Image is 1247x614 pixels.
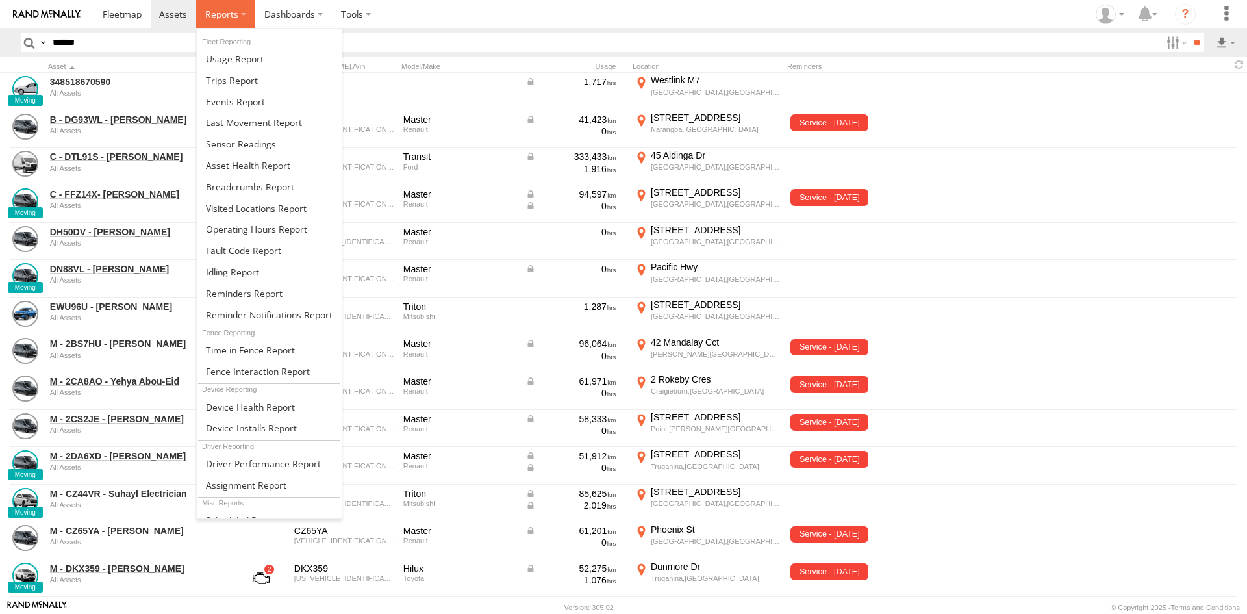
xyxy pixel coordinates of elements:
[403,263,516,275] div: Master
[525,338,616,350] div: Data from Vehicle CANbus
[651,499,780,508] div: [GEOGRAPHIC_DATA],[GEOGRAPHIC_DATA]
[651,299,780,311] div: [STREET_ADDRESS]
[50,314,228,322] div: undefined
[525,188,616,200] div: Data from Vehicle CANbus
[50,463,228,471] div: undefined
[50,563,228,574] a: M - DKX359 - [PERSON_NAME]
[651,561,780,572] div: Dunmore Dr
[197,283,342,304] a: Reminders Report
[50,226,228,238] a: DH50DV - [PERSON_NAME]
[633,448,782,483] label: Click to View Current Location
[403,200,516,208] div: Renault
[12,525,38,551] a: View Asset Details
[50,89,228,97] div: undefined
[525,537,616,548] div: 0
[197,474,342,496] a: Assignment Report
[50,525,228,537] a: M - CZ65YA - [PERSON_NAME]
[651,74,780,86] div: Westlink M7
[790,376,868,393] span: Service - 12/08/2024
[403,188,516,200] div: Master
[525,114,616,125] div: Data from Vehicle CANbus
[294,263,394,275] div: YHD60K
[651,574,780,583] div: Truganina,[GEOGRAPHIC_DATA]
[197,48,342,70] a: Usage Report
[651,237,780,246] div: [GEOGRAPHIC_DATA],[GEOGRAPHIC_DATA]
[651,162,780,172] div: [GEOGRAPHIC_DATA],[GEOGRAPHIC_DATA]
[403,338,516,350] div: Master
[7,601,67,614] a: Visit our Website
[633,486,782,521] label: Click to View Current Location
[525,376,616,387] div: Data from Vehicle CANbus
[50,389,228,396] div: undefined
[403,500,516,507] div: Mitsubishi
[50,188,228,200] a: C - FFZ14X- [PERSON_NAME]
[38,33,48,52] label: Search Query
[403,114,516,125] div: Master
[790,189,868,206] span: Service - 20/04/2023
[651,337,780,348] div: 42 Mandalay Cct
[403,238,516,246] div: Renault
[294,301,394,313] div: EWU96U
[294,163,394,171] div: WF0EXXTTGEHK84334
[294,338,394,350] div: 2BS7HU
[50,114,228,125] a: B - DG93WL - [PERSON_NAME]
[403,450,516,462] div: Master
[633,149,782,185] label: Click to View Current Location
[294,151,394,162] div: DTL91S
[790,414,868,431] span: Service - 01/10/2024
[50,576,228,583] div: undefined
[294,200,394,208] div: VF1MAFEZCJ0783923
[403,525,516,537] div: Master
[197,218,342,240] a: Asset Operating Hours Report
[197,417,342,439] a: Device Installs Report
[12,450,38,476] a: View Asset Details
[294,413,394,425] div: 2CS2JE
[633,261,782,296] label: Click to View Current Location
[1231,58,1247,71] span: Refresh
[12,114,38,140] a: View Asset Details
[197,112,342,133] a: Last Movement Report
[12,151,38,177] a: View Asset Details
[651,486,780,498] div: [STREET_ADDRESS]
[525,413,616,425] div: Data from Vehicle CANbus
[294,114,394,125] div: DG93WL
[651,537,780,546] div: [GEOGRAPHIC_DATA],[GEOGRAPHIC_DATA]
[50,127,228,134] div: undefined
[50,413,228,425] a: M - 2CS2JE - [PERSON_NAME]
[651,125,780,134] div: Narangba,[GEOGRAPHIC_DATA]
[12,563,38,589] a: View Asset Details
[651,186,780,198] div: [STREET_ADDRESS]
[50,538,228,546] div: undefined
[50,450,228,462] a: M - 2DA6XD - [PERSON_NAME]
[12,76,38,102] a: View Asset Details
[403,275,516,283] div: Renault
[403,125,516,133] div: Renault
[525,263,616,275] div: Data from Vehicle CANbus
[790,114,868,131] span: Service - 14/09/2024
[50,164,228,172] div: undefined
[12,413,38,439] a: View Asset Details
[12,226,38,252] a: View Asset Details
[1161,33,1189,52] label: Search Filter Options
[790,563,868,580] span: Service - 13/06/2024
[294,125,394,133] div: VF1MAFEZHP0853000
[523,62,627,71] div: Usage
[651,350,780,359] div: [PERSON_NAME][GEOGRAPHIC_DATA]
[651,411,780,423] div: [STREET_ADDRESS]
[525,350,616,362] div: 0
[197,361,342,382] a: Fence Interaction Report
[403,537,516,544] div: Renault
[294,525,394,537] div: CZ65YA
[12,263,38,289] a: View Asset Details
[1111,604,1240,611] div: © Copyright 2025 -
[651,224,780,236] div: [STREET_ADDRESS]
[197,240,342,261] a: Fault Code Report
[403,376,516,387] div: Master
[294,425,394,433] div: VF1MAFEZCK0793953
[403,563,516,574] div: Hilux
[633,524,782,559] label: Click to View Current Location
[525,500,616,511] div: Data from Vehicle CANbus
[403,350,516,358] div: Renault
[294,537,394,544] div: VF1MAFEZHL0816096
[50,376,228,387] a: M - 2CA8AO - Yehya Abou-Eid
